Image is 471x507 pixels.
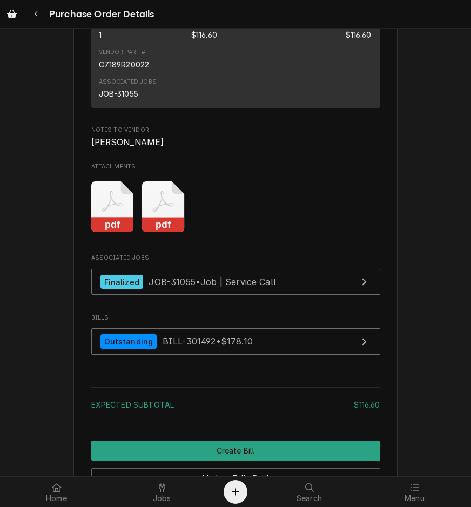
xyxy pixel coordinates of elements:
div: Quantity [99,29,102,40]
a: Jobs [110,479,214,505]
span: JOB-31055 • Job | Service Call [149,276,276,287]
span: Menu [405,494,425,503]
div: Expected Vendor Cost [191,29,217,40]
div: Bills [91,314,380,360]
a: Menu [362,479,467,505]
span: Jobs [153,494,171,503]
button: pdf [91,181,134,233]
div: Vendor Part # [99,48,146,57]
div: Button Group Row [91,461,380,488]
a: View Job [91,269,380,295]
div: JOB-31055 [99,88,138,99]
div: Amount Summary [91,383,380,418]
span: Attachments [91,173,380,241]
span: Notes to Vendor [91,136,380,149]
span: Attachments [91,163,380,171]
div: Outstanding [100,334,157,349]
div: Associated Jobs [99,78,157,86]
span: Purchase Order Details [46,7,154,22]
a: Home [4,479,109,505]
span: Bills [91,314,380,322]
div: Finalized [100,275,143,289]
button: Create Object [224,480,247,504]
a: Go to Purchase Orders [2,4,22,24]
button: Create Bill [91,441,380,461]
div: Amount [346,29,372,40]
span: Search [297,494,322,503]
button: pdf [142,181,185,233]
button: Navigate back [26,4,46,24]
div: C7189R20022 [99,59,150,70]
a: View Bill [91,328,380,355]
span: Home [46,494,67,503]
span: BILL-301492 • $178.10 [163,336,253,347]
div: Amount [346,19,373,40]
div: Quantity [99,19,113,40]
div: $116.60 [354,399,380,410]
div: Expected Vendor Cost [191,19,267,40]
div: Associated Jobs [91,254,380,300]
div: Subtotal [91,399,380,410]
span: Notes to Vendor [91,126,380,134]
div: Attachments [91,163,380,241]
span: [PERSON_NAME] [91,137,164,147]
a: Search [257,479,361,505]
button: Mark as Fully Paid [91,468,380,488]
div: Notes to Vendor [91,126,380,149]
span: Expected Subtotal [91,400,174,409]
span: Associated Jobs [91,254,380,262]
div: Button Group Row [91,441,380,461]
